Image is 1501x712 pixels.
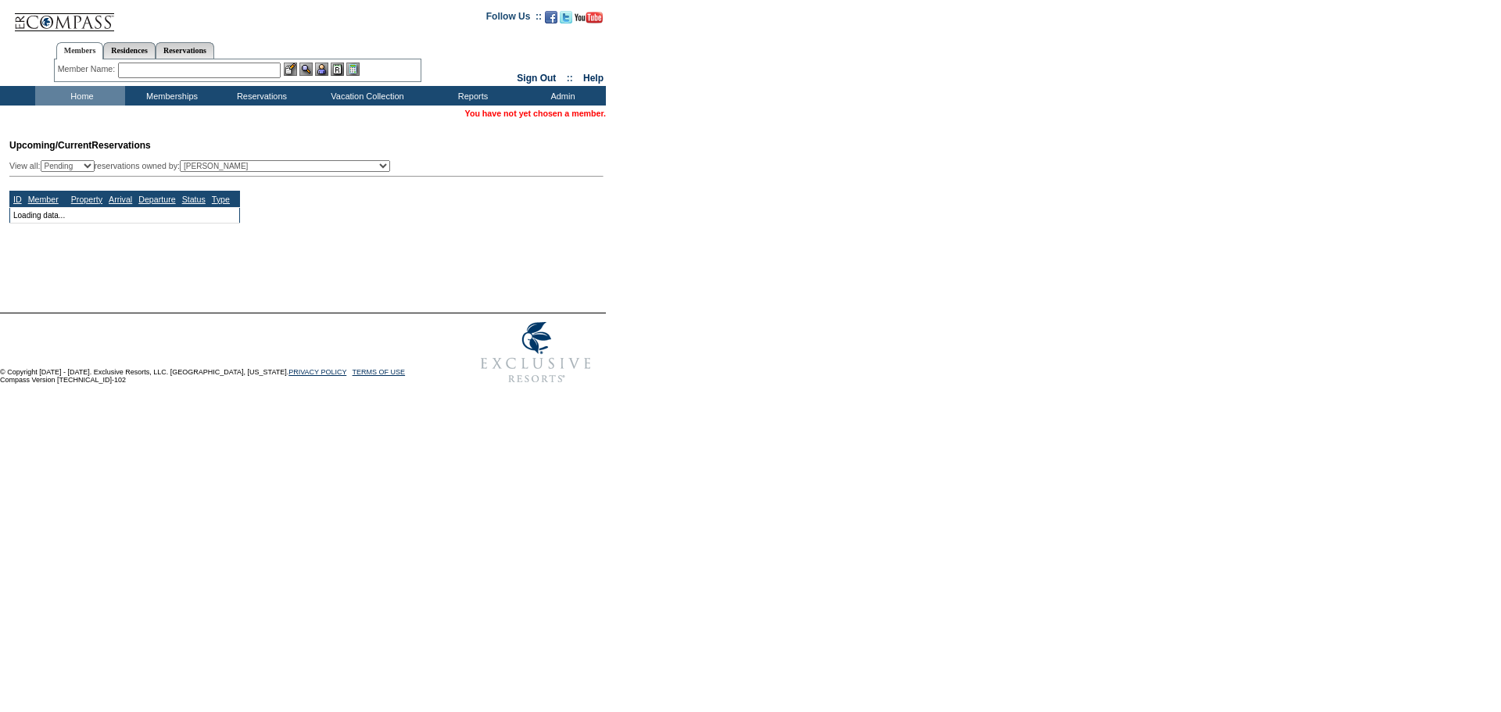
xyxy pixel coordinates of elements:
[575,12,603,23] img: Subscribe to our YouTube Channel
[567,73,573,84] span: ::
[35,86,125,106] td: Home
[288,368,346,376] a: PRIVACY POLICY
[13,195,22,204] a: ID
[560,16,572,25] a: Follow us on Twitter
[583,73,604,84] a: Help
[575,16,603,25] a: Subscribe to our YouTube Channel
[138,195,175,204] a: Departure
[58,63,118,76] div: Member Name:
[56,42,104,59] a: Members
[465,109,606,118] span: You have not yet chosen a member.
[71,195,102,204] a: Property
[215,86,305,106] td: Reservations
[182,195,206,204] a: Status
[28,195,59,204] a: Member
[517,73,556,84] a: Sign Out
[212,195,230,204] a: Type
[331,63,344,76] img: Reservations
[125,86,215,106] td: Memberships
[109,195,132,204] a: Arrival
[516,86,606,106] td: Admin
[299,63,313,76] img: View
[9,160,397,172] div: View all: reservations owned by:
[10,207,240,223] td: Loading data...
[9,140,151,151] span: Reservations
[466,313,606,392] img: Exclusive Resorts
[284,63,297,76] img: b_edit.gif
[315,63,328,76] img: Impersonate
[545,16,557,25] a: Become our fan on Facebook
[486,9,542,28] td: Follow Us ::
[103,42,156,59] a: Residences
[346,63,360,76] img: b_calculator.gif
[426,86,516,106] td: Reports
[305,86,426,106] td: Vacation Collection
[560,11,572,23] img: Follow us on Twitter
[545,11,557,23] img: Become our fan on Facebook
[9,140,91,151] span: Upcoming/Current
[353,368,406,376] a: TERMS OF USE
[156,42,214,59] a: Reservations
